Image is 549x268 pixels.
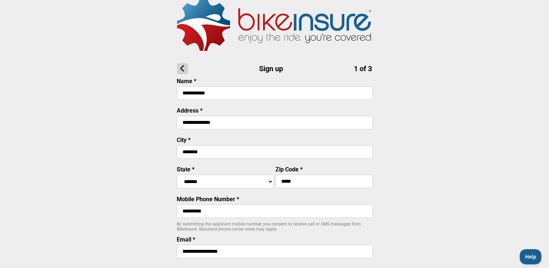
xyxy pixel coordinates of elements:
[177,107,202,114] label: Address *
[177,236,195,243] label: Email *
[354,64,372,73] span: 1 of 3
[275,166,303,173] label: Zip Code *
[177,222,373,232] p: By submitting the applicant mobile number, you consent to receive call or SMS messages from BikeI...
[177,166,194,173] label: State *
[177,78,196,85] label: Name *
[177,63,372,74] h1: Sign up
[177,137,190,143] label: City *
[520,249,542,264] iframe: Toggle Customer Support
[177,196,239,203] label: Mobile Phone Number *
